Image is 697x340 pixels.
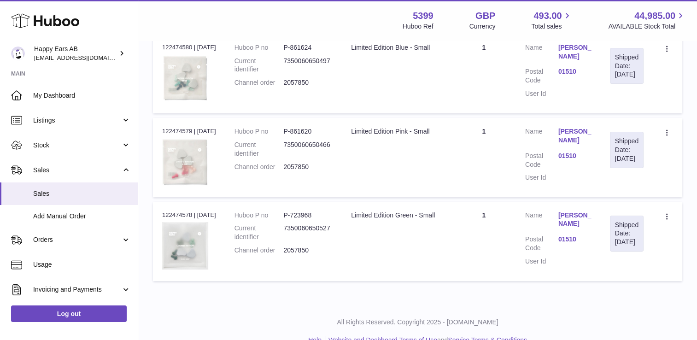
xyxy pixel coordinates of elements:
div: Limited Edition Blue - Small [351,43,442,52]
dd: 7350060650466 [283,141,333,158]
a: 44,985.00 AVAILABLE Stock Total [608,10,686,31]
a: 493.00 Total sales [531,10,572,31]
dt: Name [525,211,558,231]
dd: 7350060650527 [283,224,333,241]
img: 53991712580477.png [162,54,208,102]
dt: User Id [525,89,558,98]
div: Huboo Ref [403,22,433,31]
dt: Huboo P no [234,211,284,220]
div: Shipped Date: [DATE] [615,221,638,247]
span: 44,985.00 [634,10,675,22]
dd: 7350060650497 [283,57,333,74]
dt: Channel order [234,246,284,255]
dt: User Id [525,257,558,266]
a: [PERSON_NAME] [558,127,592,145]
span: Sales [33,189,131,198]
dt: Name [525,127,558,147]
dt: Current identifier [234,57,284,74]
span: Add Manual Order [33,212,131,221]
strong: 5399 [413,10,433,22]
span: My Dashboard [33,91,131,100]
div: Shipped Date: [DATE] [615,137,638,163]
dt: Current identifier [234,224,284,241]
dd: P-861624 [283,43,333,52]
div: Limited Edition Pink - Small [351,127,442,136]
dt: Current identifier [234,141,284,158]
span: Listings [33,116,121,125]
td: 1 [452,202,516,281]
dt: Name [525,43,558,63]
strong: GBP [475,10,495,22]
div: Happy Ears AB [34,45,117,62]
dt: Postal Code [525,235,558,252]
span: Stock [33,141,121,150]
img: 53991712569243.png [162,222,208,270]
dd: 2057850 [283,246,333,255]
dt: Channel order [234,78,284,87]
span: Invoicing and Payments [33,285,121,294]
dd: 2057850 [283,163,333,171]
td: 1 [452,34,516,113]
a: Log out [11,305,127,322]
dt: Huboo P no [234,43,284,52]
span: Orders [33,235,121,244]
dt: Postal Code [525,67,558,85]
td: 1 [452,118,516,197]
span: [EMAIL_ADDRESS][DOMAIN_NAME] [34,54,135,61]
dt: Postal Code [525,152,558,169]
dt: User Id [525,173,558,182]
div: Currency [469,22,496,31]
div: 122474578 | [DATE] [162,211,216,219]
div: 122474580 | [DATE] [162,43,216,52]
div: Limited Edition Green - Small [351,211,442,220]
a: 01510 [558,152,592,160]
a: 01510 [558,235,592,244]
div: 122474579 | [DATE] [162,127,216,135]
span: Sales [33,166,121,175]
div: Shipped Date: [DATE] [615,53,638,79]
span: 493.00 [533,10,562,22]
img: 3pl@happyearsearplugs.com [11,47,25,60]
a: [PERSON_NAME] [558,43,592,61]
img: 53991712580636.png [162,138,208,185]
span: AVAILABLE Stock Total [608,22,686,31]
a: 01510 [558,67,592,76]
span: Total sales [531,22,572,31]
span: Usage [33,260,131,269]
a: [PERSON_NAME] [558,211,592,229]
dd: P-723968 [283,211,333,220]
dt: Huboo P no [234,127,284,136]
dt: Channel order [234,163,284,171]
p: All Rights Reserved. Copyright 2025 - [DOMAIN_NAME] [146,318,690,327]
dd: 2057850 [283,78,333,87]
dd: P-861620 [283,127,333,136]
